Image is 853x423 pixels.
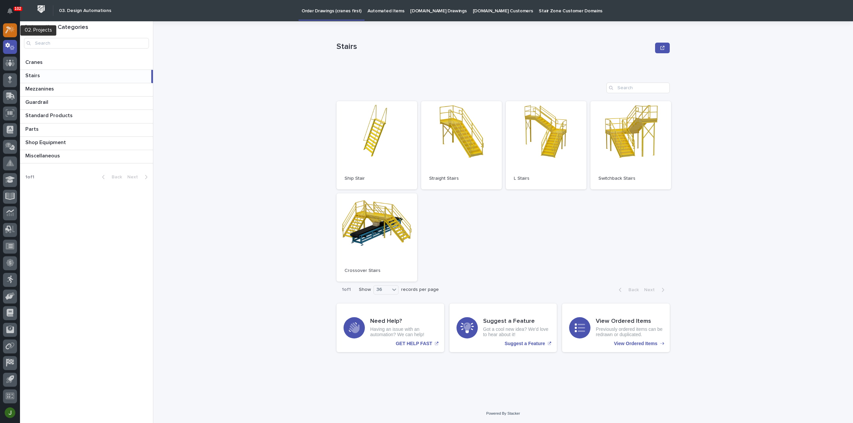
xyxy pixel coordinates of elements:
[20,97,153,110] a: GuardrailGuardrail
[345,268,409,274] p: Crossover Stairs
[396,341,432,346] p: GET HELP FAST
[374,286,390,293] div: 36
[25,98,50,106] p: Guardrail
[20,137,153,150] a: Shop EquipmentShop Equipment
[596,318,663,325] h3: View Ordered Items
[370,326,437,338] p: Having an issue with an automation? We can help!
[421,101,502,189] a: Straight Stairs
[3,406,17,420] button: users-avatar
[25,138,67,146] p: Shop Equipment
[514,176,578,181] p: L Stairs
[25,85,55,92] p: Mezzanines
[606,83,670,93] input: Search
[20,110,153,123] a: Standard ProductsStandard Products
[624,288,639,292] span: Back
[20,169,40,185] p: 1 of 1
[8,8,17,19] div: Notifications102
[20,123,153,137] a: PartsParts
[596,326,663,338] p: Previously ordered items can be redrawn or duplicated.
[504,341,545,346] p: Suggest a Feature
[108,175,122,179] span: Back
[127,175,142,179] span: Next
[429,176,494,181] p: Straight Stairs
[25,71,41,79] p: Stairs
[483,318,550,325] h3: Suggest a Feature
[20,70,153,83] a: StairsStairs
[641,287,670,293] button: Next
[598,176,663,181] p: Switchback Stairs
[370,318,437,325] h3: Need Help?
[337,42,652,52] p: Stairs
[24,24,149,31] h1: Automation Categories
[359,287,371,293] p: Show
[337,282,356,298] p: 1 of 1
[24,38,149,49] input: Search
[3,4,17,18] button: Notifications
[614,341,657,346] p: View Ordered Items
[483,326,550,338] p: Got a cool new idea? We'd love to hear about it!
[644,288,659,292] span: Next
[613,287,641,293] button: Back
[20,83,153,97] a: MezzaninesMezzanines
[401,287,439,293] p: records per page
[449,304,557,352] a: Suggest a Feature
[337,304,444,352] a: GET HELP FAST
[20,150,153,163] a: MiscellaneousMiscellaneous
[345,176,409,181] p: Ship Stair
[20,57,153,70] a: CranesCranes
[25,58,44,66] p: Cranes
[337,193,417,282] a: Crossover Stairs
[125,174,153,180] button: Next
[59,8,111,14] h2: 03. Design Automations
[506,101,586,189] a: L Stairs
[25,111,74,119] p: Standard Products
[25,151,61,159] p: Miscellaneous
[562,304,670,352] a: View Ordered Items
[337,101,417,189] a: Ship Stair
[590,101,671,189] a: Switchback Stairs
[35,3,47,15] img: Workspace Logo
[97,174,125,180] button: Back
[25,125,40,132] p: Parts
[15,6,21,11] p: 102
[486,411,520,415] a: Powered By Stacker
